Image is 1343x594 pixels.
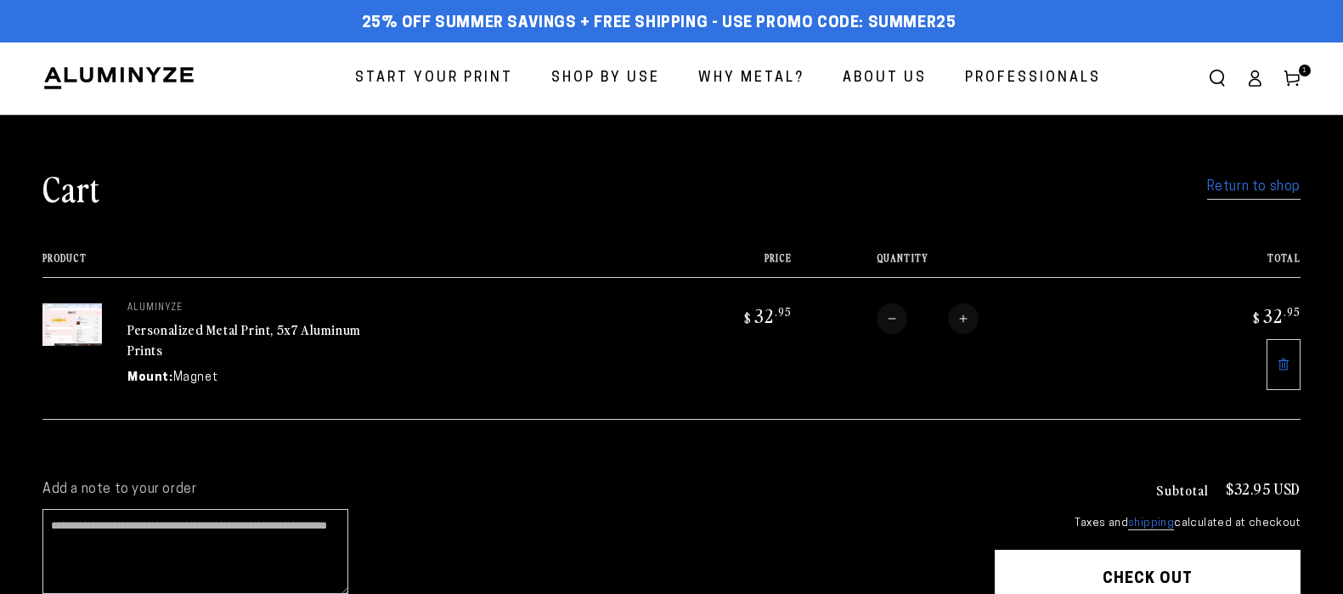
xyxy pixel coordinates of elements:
span: Professionals [965,66,1101,91]
small: Taxes and calculated at checkout [995,515,1301,532]
img: 5"x7" Rectangle White Glossy Aluminyzed Photo [42,303,102,346]
th: Total [1154,252,1301,277]
span: About Us [843,66,927,91]
span: $ [1253,309,1261,326]
dt: Mount: [127,369,173,387]
a: About Us [830,56,940,101]
a: Return to shop [1207,175,1301,200]
h3: Subtotal [1156,483,1209,496]
a: Remove 5"x7" Rectangle White Glossy Aluminyzed Photo [1267,339,1301,390]
h1: Cart [42,166,100,210]
sup: .95 [775,304,792,319]
span: Why Metal? [698,66,804,91]
span: Start Your Print [355,66,513,91]
p: $32.95 USD [1226,481,1301,496]
th: Price [646,252,792,277]
bdi: 32 [742,303,792,327]
sup: .95 [1284,304,1301,319]
span: 1 [1302,65,1307,76]
span: $ [744,309,752,326]
a: Personalized Metal Print, 5x7 Aluminum Prints [127,320,361,360]
a: Shop By Use [539,56,673,101]
a: Start Your Print [342,56,526,101]
span: Shop By Use [551,66,660,91]
summary: Search our site [1199,59,1236,97]
a: Why Metal? [686,56,817,101]
th: Quantity [792,252,1154,277]
th: Product [42,252,646,277]
a: shipping [1128,518,1174,530]
bdi: 32 [1250,303,1301,327]
dd: Magnet [173,369,218,387]
img: Aluminyze [42,65,195,91]
span: 25% off Summer Savings + Free Shipping - Use Promo Code: SUMMER25 [362,14,956,33]
label: Add a note to your order [42,481,961,499]
a: Professionals [952,56,1114,101]
input: Quantity for Personalized Metal Print, 5x7 Aluminum Prints [907,303,948,334]
p: aluminyze [127,303,382,314]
